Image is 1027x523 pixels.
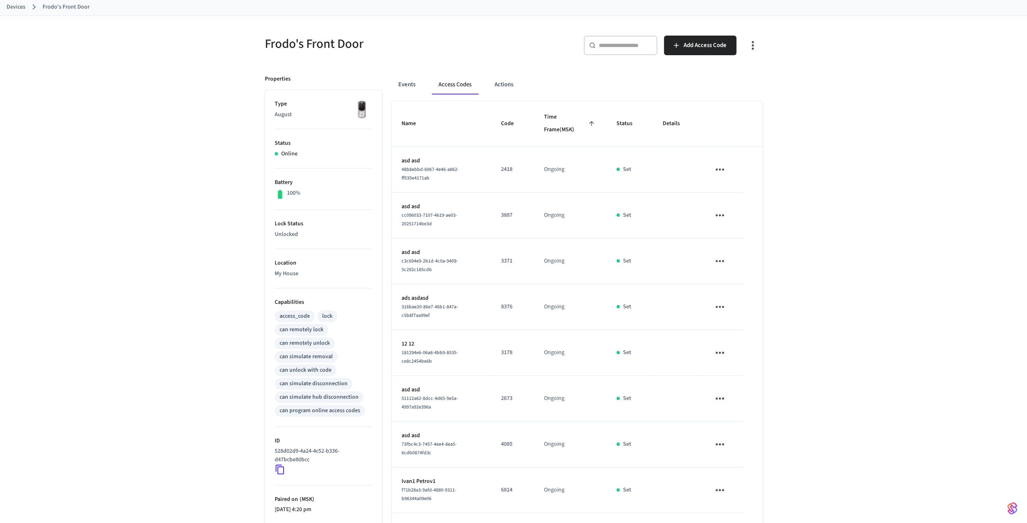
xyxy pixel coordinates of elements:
[402,441,457,456] span: 73fbc4c3-7457-4ee4-8ea5-6cdb0874fd3c
[501,440,524,449] p: 4085
[402,157,482,165] p: asd asd
[402,395,458,411] span: 51112a62-8dcc-4d65-9e5a-4997a92e396a
[402,212,457,227] span: cc096033-7107-4619-ae03-20251714be3d
[280,325,323,334] div: can remotely lock
[402,117,427,130] span: Name
[402,202,482,211] p: asd asd
[623,348,631,357] p: Set
[501,117,524,130] span: Code
[281,150,298,158] p: Online
[501,257,524,265] p: 3371
[352,100,372,120] img: Yale Assure Touchscreen Wifi Smart Lock, Satin Nickel, Front
[534,284,607,330] td: Ongoing
[623,440,631,449] p: Set
[402,477,482,486] p: Ivan1 Petrov1
[402,386,482,394] p: asd asd
[616,117,643,130] span: Status
[402,349,458,365] span: 181294e6-06a8-4bb9-8535-ce8c2454be6b
[501,486,524,494] p: 6814
[623,394,631,403] p: Set
[432,75,478,94] button: Access Codes
[280,312,310,321] div: access_code
[275,505,372,514] p: [DATE] 4:20 pm
[534,147,607,193] td: Ongoing
[534,467,607,513] td: Ongoing
[392,75,763,94] div: ant example
[275,139,372,148] p: Status
[501,394,524,403] p: 2673
[664,36,736,55] button: Add Access Code
[392,75,422,94] button: Events
[287,189,300,198] p: 100%
[623,211,631,220] p: Set
[280,406,360,415] div: can program online access codes
[280,393,359,402] div: can simulate hub disconnection
[488,75,520,94] button: Actions
[402,431,482,440] p: asd asd
[402,340,482,348] p: 12 12
[275,230,372,239] p: Unlocked
[402,166,459,182] span: 48b8ebbd-6067-4e46-a862-ff535e4171ab
[534,376,607,422] td: Ongoing
[280,366,332,375] div: can unlock with code
[534,422,607,467] td: Ongoing
[298,495,314,503] span: ( MSK )
[623,303,631,311] p: Set
[623,257,631,265] p: Set
[275,220,372,228] p: Lock Status
[275,259,372,267] p: Location
[501,165,524,174] p: 2418
[265,75,291,83] p: Properties
[501,211,524,220] p: 3887
[684,40,727,51] span: Add Access Code
[544,111,597,137] span: Time Frame(MSK)
[275,447,369,464] p: 528d02d9-4a24-4c52-b336-d47bcbe80bcc
[275,495,372,504] p: Paired on
[280,339,330,348] div: can remotely unlock
[402,294,482,303] p: ads asdasd
[275,100,372,108] p: Type
[275,269,372,278] p: My House
[275,178,372,187] p: Battery
[402,248,482,257] p: asd asd
[402,303,458,319] span: 316bae20-86e7-46b1-847a-c5b8f7aa99ef
[534,238,607,284] td: Ongoing
[280,379,348,388] div: can simulate disconnection
[623,165,631,174] p: Set
[501,303,524,311] p: 8376
[623,486,631,494] p: Set
[265,36,509,52] h5: Frodo's Front Door
[534,193,607,238] td: Ongoing
[534,330,607,376] td: Ongoing
[280,352,333,361] div: can simulate removal
[322,312,332,321] div: lock
[275,437,372,445] p: ID
[402,487,456,502] span: f71b28a3-9afd-4880-9311-b96344a09e06
[1007,502,1017,515] img: SeamLogoGradient.69752ec5.svg
[663,117,691,130] span: Details
[501,348,524,357] p: 3178
[275,110,372,119] p: August
[402,258,458,273] span: c3c694e9-2b1d-4c0a-9409-5c292c185cdb
[275,298,372,307] p: Capabilities
[7,3,25,11] a: Devices
[43,3,90,11] a: Frodo's Front Door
